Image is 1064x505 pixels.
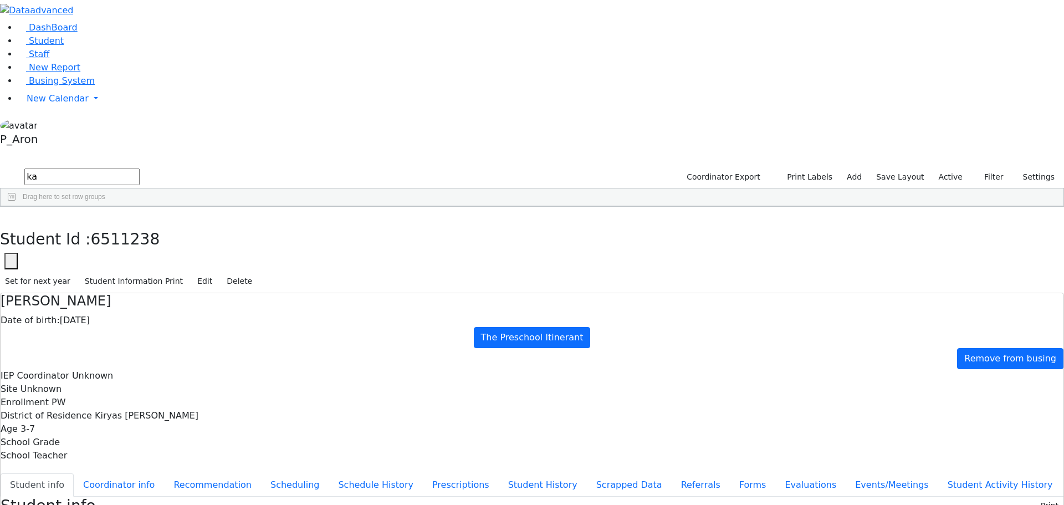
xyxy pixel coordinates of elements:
input: Search [24,169,140,185]
button: Recommendation [164,473,261,497]
button: Student History [499,473,587,497]
span: 6511238 [91,230,160,248]
span: PW [52,397,65,407]
label: Active [934,169,968,186]
button: Edit [192,273,217,290]
label: Enrollment [1,396,49,409]
button: Coordinator Export [679,169,765,186]
label: District of Residence [1,409,92,422]
button: Evaluations [775,473,846,497]
span: Busing System [29,75,95,86]
a: DashBoard [18,22,78,33]
button: Print Labels [774,169,837,186]
button: Settings [1009,169,1060,186]
button: Student Activity History [938,473,1062,497]
button: Referrals [672,473,730,497]
button: Filter [970,169,1009,186]
h4: [PERSON_NAME] [1,293,1063,309]
span: Remove from busing [964,353,1056,364]
button: Scrapped Data [587,473,672,497]
button: Schedule History [329,473,423,497]
span: New Calendar [27,93,89,104]
span: New Report [29,62,80,73]
button: Student info [1,473,74,497]
a: New Report [18,62,80,73]
label: School Teacher [1,449,67,462]
button: Delete [222,273,257,290]
a: The Preschool Itinerant [474,327,591,348]
span: Unknown [21,384,62,394]
label: IEP Coordinator [1,369,69,382]
button: Scheduling [261,473,329,497]
label: Site [1,382,18,396]
button: Events/Meetings [846,473,938,497]
button: Student Information Print [80,273,188,290]
span: DashBoard [29,22,78,33]
a: Student [18,35,64,46]
label: School Grade [1,436,60,449]
a: New Calendar [18,88,1064,110]
a: Add [842,169,867,186]
button: Prescriptions [423,473,499,497]
a: Busing System [18,75,95,86]
a: Remove from busing [957,348,1063,369]
span: 3-7 [21,424,35,434]
label: Date of birth: [1,314,60,327]
span: Drag here to set row groups [23,193,105,201]
span: Student [29,35,64,46]
button: Coordinator info [74,473,164,497]
span: Staff [29,49,49,59]
a: Staff [18,49,49,59]
span: Kiryas [PERSON_NAME] [95,410,198,421]
button: Forms [730,473,776,497]
div: [DATE] [1,314,1063,327]
span: Unknown [72,370,113,381]
button: Save Layout [871,169,929,186]
label: Age [1,422,18,436]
